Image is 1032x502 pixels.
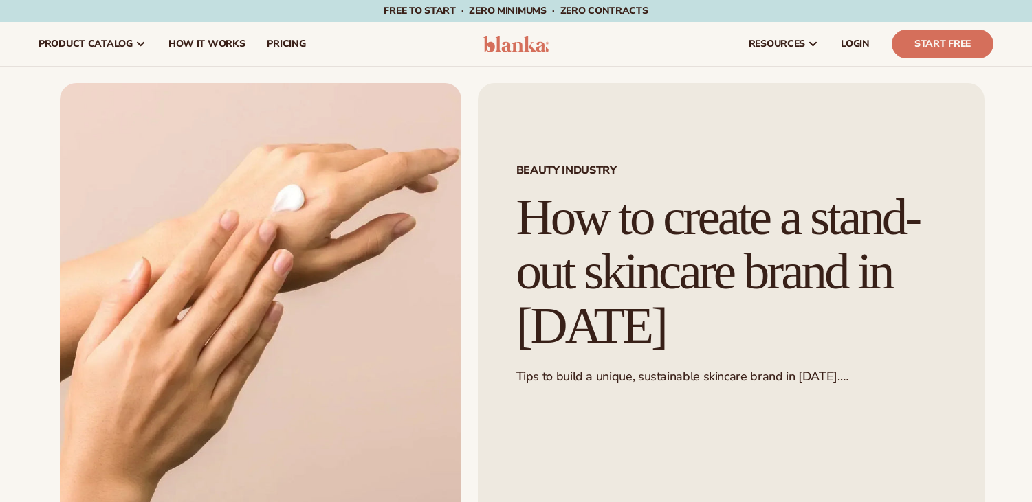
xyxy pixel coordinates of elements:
[483,36,549,52] img: logo
[168,38,245,49] span: How It Works
[256,22,316,66] a: pricing
[157,22,256,66] a: How It Works
[892,30,993,58] a: Start Free
[516,165,946,176] span: Beauty industry
[39,38,133,49] span: product catalog
[830,22,881,66] a: LOGIN
[516,369,946,385] p: Tips to build a unique, sustainable skincare brand in [DATE].
[749,38,805,49] span: resources
[738,22,830,66] a: resources
[384,4,648,17] span: Free to start · ZERO minimums · ZERO contracts
[28,22,157,66] a: product catalog
[841,38,870,49] span: LOGIN
[267,38,305,49] span: pricing
[516,190,946,352] h1: How to create a stand-out skincare brand in [DATE]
